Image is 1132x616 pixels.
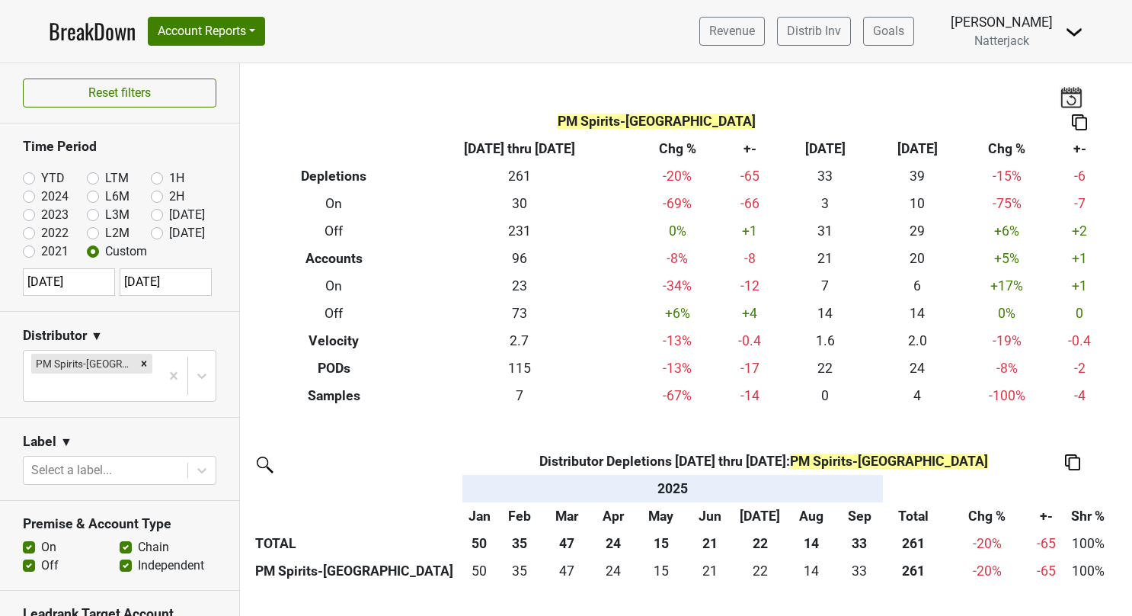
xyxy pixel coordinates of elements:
h3: Label [23,434,56,450]
span: ▼ [91,327,103,345]
td: -8 % [964,355,1050,382]
td: +4 [721,300,779,327]
td: 7 [779,273,871,300]
label: 2023 [41,206,69,224]
span: PM Spirits-[GEOGRAPHIC_DATA] [790,454,988,469]
label: Custom [105,242,147,261]
div: 21 [691,561,731,581]
th: Off [264,300,405,327]
a: BreakDown [49,15,136,47]
span: -20% [973,536,1002,551]
td: -8 [721,245,779,273]
th: Total [883,502,943,530]
label: Chain [138,538,169,557]
td: 14 [871,300,964,327]
a: Distrib Inv [777,17,851,46]
td: 23.5 [591,557,635,585]
td: 100% [1062,557,1114,585]
div: 15 [639,561,683,581]
th: Off [264,218,405,245]
th: Aug: activate to sort column ascending [786,502,836,530]
a: Revenue [699,17,765,46]
label: [DATE] [169,224,205,242]
img: last_updated_date [1060,86,1082,107]
th: 35 [497,530,542,557]
div: 50 [465,561,493,581]
th: +- [1050,136,1109,163]
td: 22.17 [734,557,786,585]
span: PM Spirits-[GEOGRAPHIC_DATA] [558,114,756,129]
td: 22 [779,355,871,382]
th: &nbsp;: activate to sort column ascending [251,475,462,502]
span: Natterjack [974,34,1029,48]
label: YTD [41,169,65,188]
label: 2024 [41,188,69,206]
th: Jan: activate to sort column ascending [462,502,497,530]
td: -13 % [634,355,721,382]
th: Velocity [264,327,405,355]
div: -65 [1034,561,1058,581]
th: May: activate to sort column ascending [635,502,687,530]
td: +6 % [634,300,721,327]
td: 1.6 [779,327,871,355]
div: 14 [790,561,832,581]
td: -0.4 [721,327,779,355]
th: TOTAL [251,530,462,557]
div: [PERSON_NAME] [951,12,1053,32]
td: +6 % [964,218,1050,245]
label: LTM [105,169,129,188]
th: On [264,273,405,300]
h3: Time Period [23,139,216,155]
td: -34 % [634,273,721,300]
th: Jul: activate to sort column ascending [734,502,786,530]
th: Accounts [264,245,405,273]
th: 47 [542,530,590,557]
img: Dropdown Menu [1065,23,1083,41]
a: Goals [863,17,914,46]
th: [DATE] thru [DATE] [405,136,635,163]
th: 33 [836,530,883,557]
td: 4 [871,382,964,409]
td: 0 [1050,300,1109,327]
td: -8 % [634,245,721,273]
th: Feb: activate to sort column ascending [497,502,542,530]
th: 260.850 [883,557,943,585]
h3: Premise & Account Type [23,516,216,532]
span: ▼ [60,433,72,451]
td: 31 [779,218,871,245]
th: Sep: activate to sort column ascending [836,502,883,530]
label: 2021 [41,242,69,261]
td: -69 % [634,191,721,218]
th: Chg % [634,136,721,163]
td: +17 % [964,273,1050,300]
td: 50.17 [462,557,497,585]
td: -12 [721,273,779,300]
td: +1 [721,218,779,245]
td: 73 [405,300,635,327]
th: Depletions [264,163,405,191]
td: 14.33 [786,557,836,585]
td: -0.4 [1050,327,1109,355]
td: 0 [779,382,871,409]
td: -100 % [964,382,1050,409]
td: +5 % [964,245,1050,273]
th: &nbsp;: activate to sort column ascending [943,475,1031,502]
th: &nbsp;: activate to sort column ascending [883,475,943,502]
td: 261 [405,163,635,191]
label: L2M [105,224,130,242]
td: -14 [721,382,779,409]
th: On [264,191,405,218]
div: Remove PM Spirits-NY [136,354,152,374]
td: 115 [405,355,635,382]
td: -20 % [634,163,721,191]
th: Chg % [943,502,1031,530]
th: 14 [786,530,836,557]
td: 231 [405,218,635,245]
th: 21 [687,530,734,557]
label: On [41,538,56,557]
label: Off [41,557,59,575]
div: 24 [595,561,632,581]
td: -65 [721,163,779,191]
td: 14 [779,300,871,327]
td: -7 [1050,191,1109,218]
